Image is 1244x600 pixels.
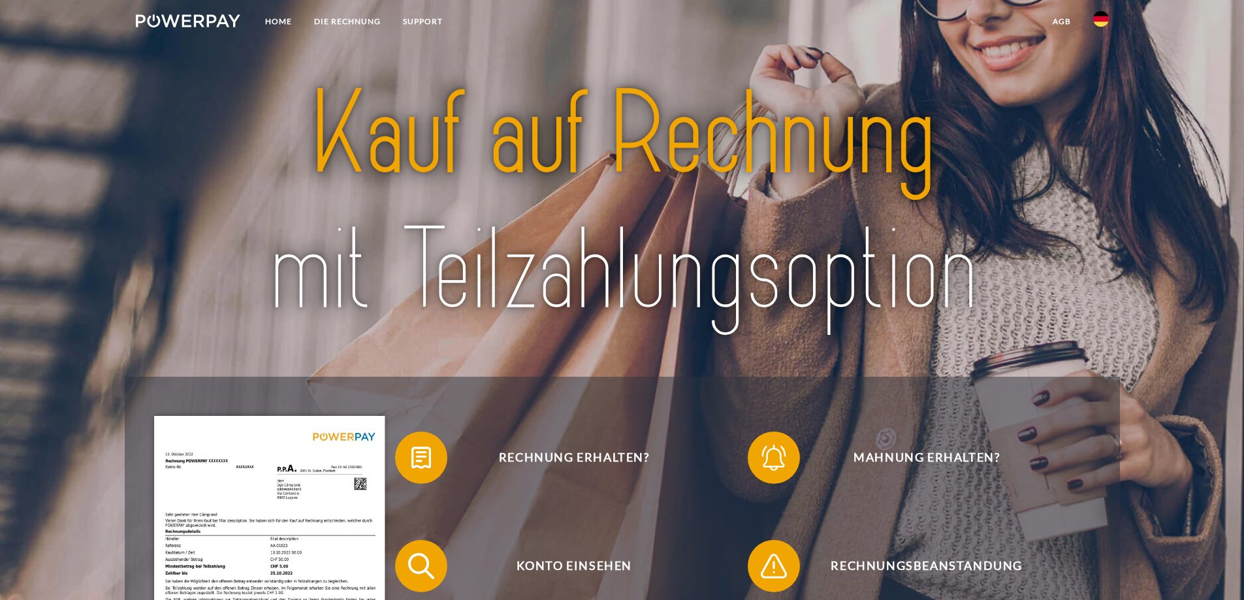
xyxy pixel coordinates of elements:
img: qb_bell.svg [758,441,790,474]
img: title-powerpay_de.svg [183,60,1061,346]
span: Rechnung erhalten? [414,432,734,484]
a: DIE RECHNUNG [303,10,392,33]
a: SUPPORT [392,10,454,33]
img: qb_bill.svg [405,441,438,474]
img: de [1093,11,1109,27]
a: Home [254,10,303,33]
button: Rechnung erhalten? [395,432,735,484]
button: Rechnungsbeanstandung [748,540,1087,592]
span: Konto einsehen [414,540,734,592]
a: agb [1042,10,1082,33]
img: qb_search.svg [405,550,438,582]
button: Konto einsehen [395,540,735,592]
span: Mahnung erhalten? [767,432,1087,484]
img: logo-powerpay-white.svg [136,14,241,27]
button: Mahnung erhalten? [748,432,1087,484]
span: Rechnungsbeanstandung [767,540,1087,592]
img: qb_warning.svg [758,550,790,582]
